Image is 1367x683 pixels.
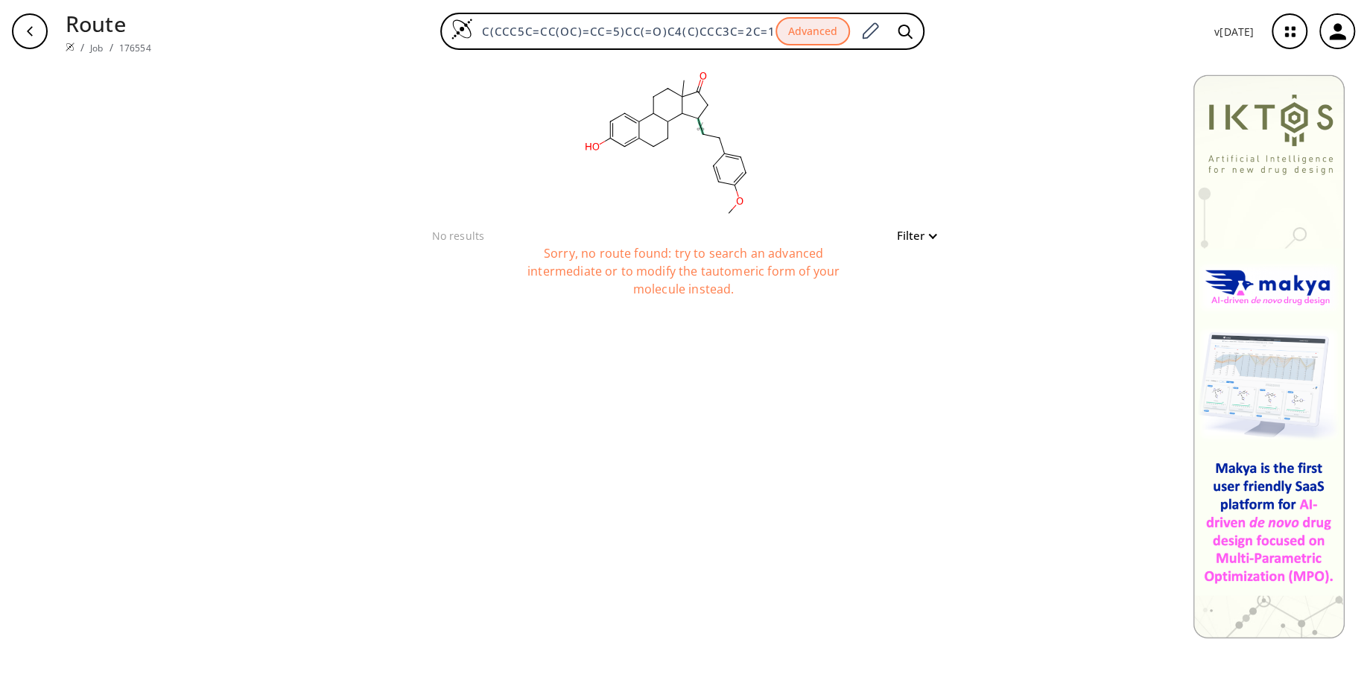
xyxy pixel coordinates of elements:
[110,39,113,55] li: /
[498,244,870,319] div: Sorry, no route found: try to search an advanced intermediate or to modify the tautomeric form of...
[1214,24,1254,39] p: v [DATE]
[90,42,103,54] a: Job
[518,63,816,226] svg: C1C(O)=CC2CCC3C4C(CCC5C=CC(OC)=CC=5)CC(=O)C4(C)CCC3C=2C=1
[473,24,776,39] input: Enter SMILES
[66,7,151,39] p: Route
[888,230,936,241] button: Filter
[80,39,84,55] li: /
[119,42,151,54] a: 176554
[1193,74,1345,638] img: Banner
[432,228,485,244] p: No results
[776,17,850,46] button: Advanced
[451,18,473,40] img: Logo Spaya
[66,42,74,51] img: Spaya logo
